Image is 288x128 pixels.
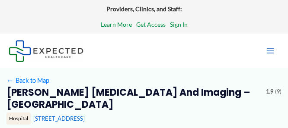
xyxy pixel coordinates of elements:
[9,40,83,62] img: Expected Healthcare Logo - side, dark font, small
[261,42,279,60] button: Main menu toggle
[6,75,49,86] a: ←Back to Map
[6,77,14,84] span: ←
[170,19,188,30] a: Sign In
[6,87,260,111] h2: [PERSON_NAME] [MEDICAL_DATA] and Imaging – [GEOGRAPHIC_DATA]
[106,5,182,12] strong: Providers, Clinics, and Staff:
[275,87,282,97] span: (9)
[101,19,132,30] a: Learn More
[6,112,31,125] div: Hospital
[33,115,85,122] a: [STREET_ADDRESS]
[136,19,166,30] a: Get Access
[266,87,273,97] span: 1.9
